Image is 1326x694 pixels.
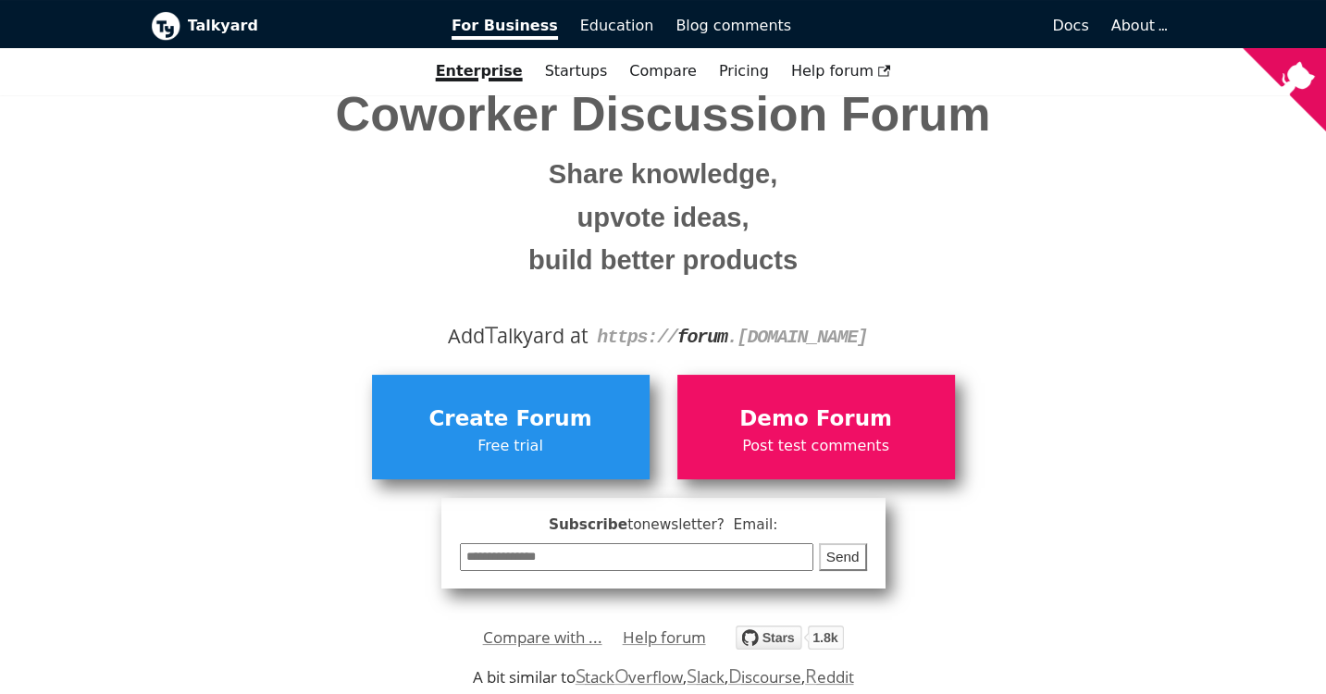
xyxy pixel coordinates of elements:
[805,666,853,688] a: Reddit
[165,88,1162,141] span: Coworker Discussion Forum
[440,10,569,42] a: For Business
[372,375,650,478] a: Create ForumFree trial
[576,663,586,688] span: S
[165,239,1162,282] small: build better products
[151,11,427,41] a: Talkyard logoTalkyard
[791,62,891,80] span: Help forum
[165,196,1162,240] small: upvote ideas,
[580,17,654,34] span: Education
[819,543,867,572] button: Send
[736,626,844,650] img: talkyard.svg
[736,628,844,655] a: Star debiki/talkyard on GitHub
[687,666,724,688] a: Slack
[381,434,640,458] span: Free trial
[677,375,955,478] a: Demo ForumPost test comments
[708,56,780,87] a: Pricing
[687,402,946,437] span: Demo Forum
[675,17,791,34] span: Blog comments
[460,514,867,537] span: Subscribe
[780,56,902,87] a: Help forum
[576,666,684,688] a: StackOverflow
[623,624,706,651] a: Help forum
[165,153,1162,196] small: Share knowledge,
[1111,17,1165,34] a: About
[381,402,640,437] span: Create Forum
[485,317,498,351] span: T
[687,434,946,458] span: Post test comments
[1052,17,1088,34] span: Docs
[728,666,801,688] a: Discourse
[151,11,180,41] img: Talkyard logo
[188,14,427,38] b: Talkyard
[627,516,777,533] span: to newsletter ? Email:
[597,327,867,348] code: https:// . [DOMAIN_NAME]
[534,56,619,87] a: Startups
[614,663,629,688] span: O
[805,663,817,688] span: R
[728,663,742,688] span: D
[677,327,727,348] strong: forum
[425,56,534,87] a: Enterprise
[569,10,665,42] a: Education
[687,663,697,688] span: S
[483,624,602,651] a: Compare with ...
[664,10,802,42] a: Blog comments
[629,62,697,80] a: Compare
[165,320,1162,352] div: Add alkyard at
[452,17,558,40] span: For Business
[802,10,1100,42] a: Docs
